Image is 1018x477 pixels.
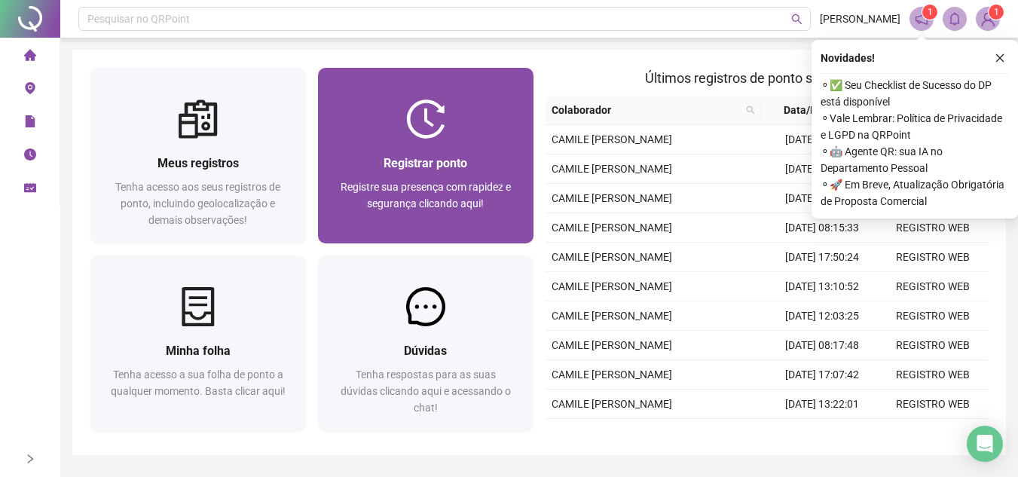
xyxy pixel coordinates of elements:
span: CAMILE [PERSON_NAME] [552,339,672,351]
td: [DATE] 08:15:33 [766,213,877,243]
span: 1 [994,7,999,17]
span: search [746,105,755,115]
span: home [24,42,36,72]
span: [PERSON_NAME] [820,11,900,27]
span: search [743,99,758,121]
span: Tenha acesso aos seus registros de ponto, incluindo geolocalização e demais observações! [115,181,280,226]
span: ⚬ 🚀 Em Breve, Atualização Obrigatória de Proposta Comercial [821,176,1009,209]
img: 87900 [977,8,999,30]
td: [DATE] 13:22:01 [766,390,877,419]
td: [DATE] 12:19:21 [766,184,877,213]
span: CAMILE [PERSON_NAME] [552,310,672,322]
span: ⚬ Vale Lembrar: Política de Privacidade e LGPD na QRPoint [821,110,1009,143]
span: 1 [928,7,933,17]
td: [DATE] 17:07:42 [766,360,877,390]
th: Data/Hora [761,96,869,125]
span: Colaborador [552,102,740,118]
td: [DATE] 12:16:40 [766,419,877,448]
td: [DATE] 08:17:48 [766,331,877,360]
span: CAMILE [PERSON_NAME] [552,398,672,410]
span: right [25,454,35,464]
span: CAMILE [PERSON_NAME] [552,163,672,175]
span: Tenha acesso a sua folha de ponto a qualquer momento. Basta clicar aqui! [111,368,286,397]
a: Registrar pontoRegistre sua presença com rapidez e segurança clicando aqui! [318,68,533,243]
span: CAMILE [PERSON_NAME] [552,222,672,234]
span: clock-circle [24,142,36,172]
span: CAMILE [PERSON_NAME] [552,368,672,381]
td: [DATE] 13:10:52 [766,272,877,301]
div: Open Intercom Messenger [967,426,1003,462]
span: file [24,109,36,139]
a: Meus registrosTenha acesso aos seus registros de ponto, incluindo geolocalização e demais observa... [90,68,306,243]
span: Meus registros [157,156,239,170]
span: environment [24,75,36,105]
sup: 1 [922,5,937,20]
span: notification [915,12,928,26]
td: [DATE] 13:22:21 [766,154,877,184]
span: close [995,53,1005,63]
span: CAMILE [PERSON_NAME] [552,133,672,145]
span: Novidades ! [821,50,875,66]
td: [DATE] 12:03:25 [766,301,877,331]
td: REGISTRO WEB [877,272,988,301]
span: ⚬ 🤖 Agente QR: sua IA no Departamento Pessoal [821,143,1009,176]
a: Minha folhaTenha acesso a sua folha de ponto a qualquer momento. Basta clicar aqui! [90,255,306,431]
td: [DATE] 17:50:24 [766,243,877,272]
span: CAMILE [PERSON_NAME] [552,251,672,263]
td: REGISTRO WEB [877,243,988,272]
span: schedule [24,175,36,205]
span: CAMILE [PERSON_NAME] [552,280,672,292]
span: Registrar ponto [384,156,467,170]
span: Minha folha [166,344,231,358]
span: ⚬ ✅ Seu Checklist de Sucesso do DP está disponível [821,77,1009,110]
a: DúvidasTenha respostas para as suas dúvidas clicando aqui e acessando o chat! [318,255,533,431]
sup: Atualize o seu contato no menu Meus Dados [989,5,1004,20]
span: CAMILE [PERSON_NAME] [552,192,672,204]
span: Tenha respostas para as suas dúvidas clicando aqui e acessando o chat! [341,368,511,414]
span: Data/Hora [767,102,851,118]
td: REGISTRO WEB [877,331,988,360]
span: search [791,14,802,25]
td: REGISTRO WEB [877,301,988,331]
td: REGISTRO WEB [877,419,988,448]
span: Dúvidas [404,344,447,358]
span: Registre sua presença com rapidez e segurança clicando aqui! [341,181,511,209]
td: [DATE] 18:14:05 [766,125,877,154]
td: REGISTRO WEB [877,360,988,390]
td: REGISTRO WEB [877,213,988,243]
td: REGISTRO WEB [877,390,988,419]
span: bell [948,12,961,26]
span: Últimos registros de ponto sincronizados [645,70,888,86]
